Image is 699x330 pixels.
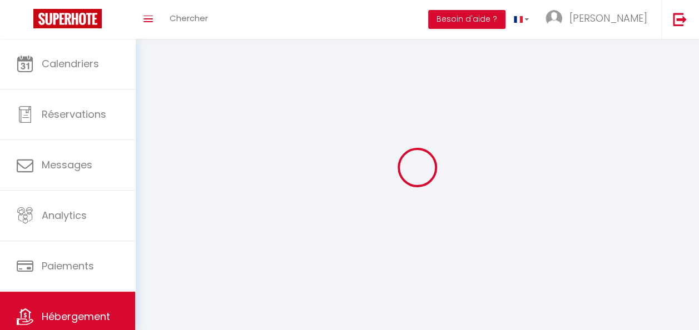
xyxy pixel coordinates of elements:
[569,11,647,25] span: [PERSON_NAME]
[428,10,505,29] button: Besoin d'aide ?
[9,4,42,38] button: Ouvrir le widget de chat LiveChat
[42,158,92,172] span: Messages
[673,12,687,26] img: logout
[42,208,87,222] span: Analytics
[42,309,110,323] span: Hébergement
[42,57,99,71] span: Calendriers
[170,12,208,24] span: Chercher
[33,9,102,28] img: Super Booking
[42,259,94,273] span: Paiements
[546,10,562,27] img: ...
[42,107,106,121] span: Réservations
